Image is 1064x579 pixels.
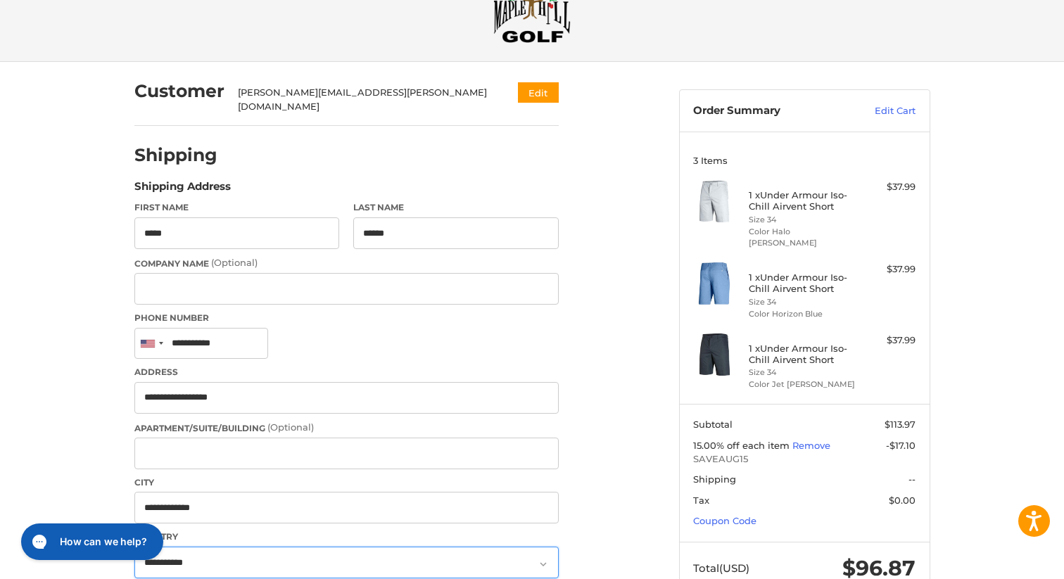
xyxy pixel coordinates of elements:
h3: 3 Items [693,155,916,166]
span: 15.00% off each item [693,440,792,451]
iframe: Gorgias live chat messenger [14,518,167,565]
small: (Optional) [267,421,314,433]
h3: Order Summary [693,104,844,118]
h2: Customer [134,80,224,102]
label: Phone Number [134,312,559,324]
li: Size 34 [749,214,856,226]
h4: 1 x Under Armour Iso-Chill Airvent Short [749,189,856,212]
a: Remove [792,440,830,451]
label: Address [134,366,559,378]
div: $37.99 [860,180,916,194]
label: Country [134,530,559,543]
span: Subtotal [693,419,733,430]
a: Coupon Code [693,515,756,526]
label: Company Name [134,256,559,270]
span: Tax [693,495,709,506]
span: Shipping [693,473,736,485]
a: Edit Cart [844,104,916,118]
h4: 1 x Under Armour Iso-Chill Airvent Short [749,272,856,295]
span: -$17.10 [886,440,916,451]
label: First Name [134,201,340,214]
label: Apartment/Suite/Building [134,421,559,435]
h4: 1 x Under Armour Iso-Chill Airvent Short [749,343,856,366]
li: Color Jet [PERSON_NAME] [749,378,856,390]
span: $0.00 [889,495,916,506]
li: Color Horizon Blue [749,308,856,320]
span: Total (USD) [693,561,749,575]
div: United States: +1 [135,329,167,359]
small: (Optional) [211,257,258,268]
iframe: Google Customer Reviews [948,541,1064,579]
li: Size 34 [749,296,856,308]
div: $37.99 [860,262,916,276]
span: $113.97 [885,419,916,430]
span: -- [908,473,916,485]
li: Size 34 [749,367,856,378]
li: Color Halo [PERSON_NAME] [749,226,856,249]
div: $37.99 [860,333,916,348]
div: [PERSON_NAME][EMAIL_ADDRESS][PERSON_NAME][DOMAIN_NAME] [238,86,490,113]
legend: Shipping Address [134,179,231,201]
button: Edit [518,82,559,103]
label: Last Name [353,201,559,214]
label: City [134,476,559,489]
span: SAVEAUG15 [693,452,916,466]
h2: Shipping [134,144,217,166]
